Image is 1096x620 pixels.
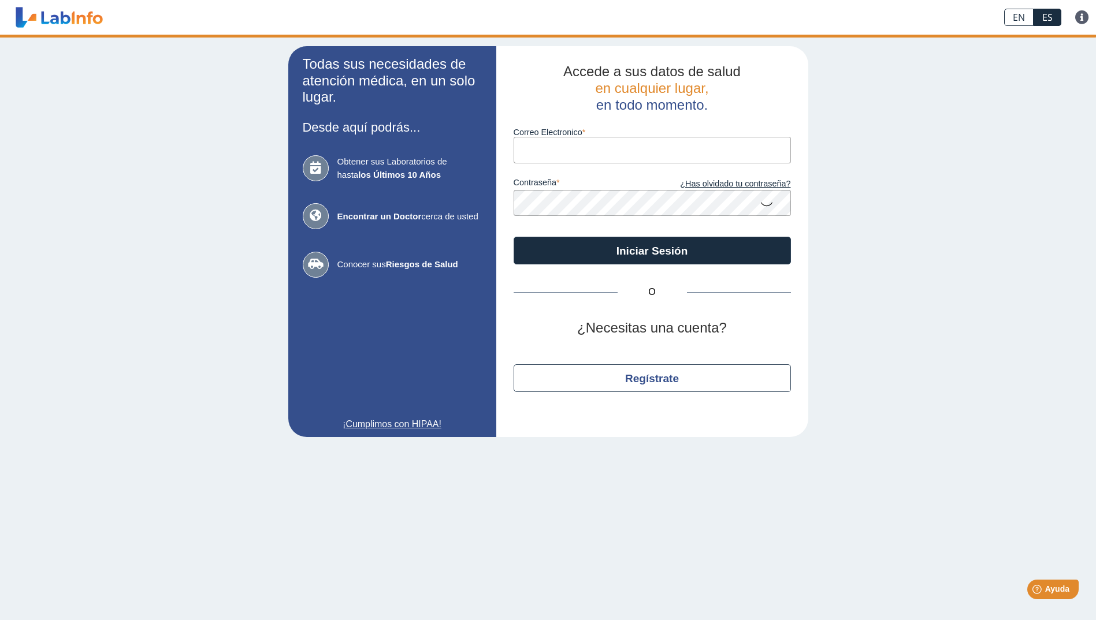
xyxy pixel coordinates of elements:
span: cerca de usted [337,210,482,223]
span: en todo momento. [596,97,708,113]
h2: ¿Necesitas una cuenta? [514,320,791,337]
a: ES [1034,9,1061,26]
b: los Últimos 10 Años [358,170,441,180]
a: ¿Has olvidado tu contraseña? [652,178,791,191]
span: Obtener sus Laboratorios de hasta [337,155,482,181]
h3: Desde aquí podrás... [303,120,482,135]
span: Conocer sus [337,258,482,271]
a: ¡Cumplimos con HIPAA! [303,417,482,431]
label: Correo Electronico [514,128,791,137]
button: Iniciar Sesión [514,237,791,264]
span: en cualquier lugar, [595,80,708,96]
button: Regístrate [514,364,791,392]
span: O [618,285,687,299]
a: EN [1004,9,1034,26]
b: Encontrar un Doctor [337,211,422,221]
span: Accede a sus datos de salud [563,64,741,79]
label: contraseña [514,178,652,191]
iframe: Help widget launcher [993,575,1083,607]
b: Riesgos de Salud [386,259,458,269]
h2: Todas sus necesidades de atención médica, en un solo lugar. [303,56,482,106]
